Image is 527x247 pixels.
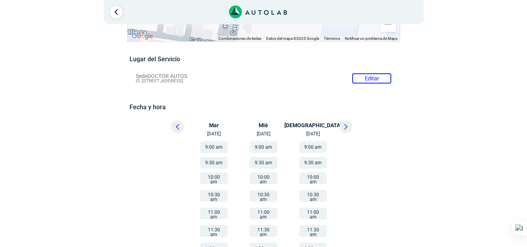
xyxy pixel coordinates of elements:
button: 11:00 am [299,208,327,219]
h5: Lugar del Servicio [130,55,397,63]
button: 11:30 am [299,225,327,237]
a: Abre esta zona en Google Maps (se abre en una nueva ventana) [130,31,155,41]
button: 9:30 am [200,157,228,169]
span: Datos del mapa ©2025 Google [266,36,319,41]
button: Combinaciones de teclas [218,36,261,41]
a: Link al sitio de autolab [229,8,287,15]
button: 10:00 am [299,172,327,184]
button: 10:30 am [250,190,277,202]
button: 9:00 am [200,141,228,153]
button: 9:00 am [250,141,277,153]
button: 9:30 am [299,157,327,169]
button: Reducir [380,16,396,32]
button: 10:30 am [299,190,327,202]
button: 11:30 am [250,225,277,237]
a: Notificar un problema de Maps [345,36,397,41]
button: 11:00 am [250,208,277,219]
a: Términos (se abre en una nueva pestaña) [324,36,340,41]
button: 9:00 am [299,141,327,153]
button: 10:00 am [200,172,228,184]
img: Google [130,31,155,41]
button: 9:30 am [250,157,277,169]
button: 11:30 am [200,225,228,237]
button: 10:00 am [250,172,277,184]
button: 11:00 am [200,208,228,219]
a: Ir al paso anterior [110,6,122,18]
h5: Fecha y hora [130,103,397,111]
button: 10:30 am [200,190,228,202]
